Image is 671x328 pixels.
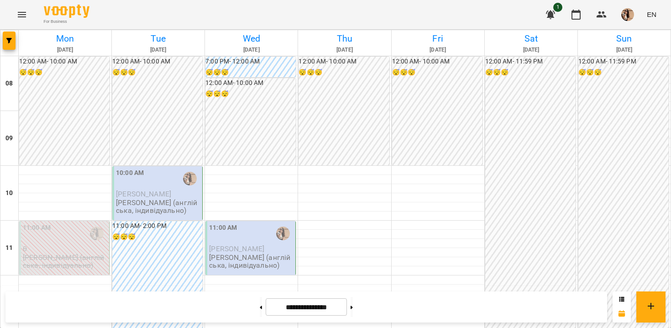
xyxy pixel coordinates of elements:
[23,254,107,270] p: [PERSON_NAME] (англійська, індивідуально)
[20,46,110,54] h6: [DATE]
[485,57,576,67] h6: 12:00 AM - 11:59 PM
[209,254,294,270] p: [PERSON_NAME] (англійська, індивідуально)
[205,89,296,99] h6: 😴😴😴
[19,68,110,78] h6: 😴😴😴
[116,190,171,198] span: [PERSON_NAME]
[486,46,576,54] h6: [DATE]
[553,3,562,12] span: 1
[23,245,107,253] p: 0
[112,232,203,242] h6: 😴😴😴
[209,223,237,233] label: 11:00 AM
[206,32,296,46] h6: Wed
[116,199,200,215] p: [PERSON_NAME] (англійська, індивідуально)
[578,68,669,78] h6: 😴😴😴
[205,78,296,88] h6: 12:00 AM - 10:00 AM
[579,46,669,54] h6: [DATE]
[205,57,296,67] h6: 7:00 PM - 12:00 AM
[183,172,197,185] img: Малярська Христина Борисівна (а)
[112,57,203,67] h6: 12:00 AM - 10:00 AM
[23,223,51,233] label: 11:00 AM
[485,68,576,78] h6: 😴😴😴
[392,68,482,78] h6: 😴😴😴
[393,32,483,46] h6: Fri
[206,46,296,54] h6: [DATE]
[44,5,89,18] img: Voopty Logo
[113,46,203,54] h6: [DATE]
[643,6,660,23] button: EN
[112,68,203,78] h6: 😴😴😴
[299,57,389,67] h6: 12:00 AM - 10:00 AM
[5,133,13,143] h6: 09
[5,79,13,89] h6: 08
[44,19,89,25] span: For Business
[578,57,669,67] h6: 12:00 AM - 11:59 PM
[276,227,290,240] img: Малярська Христина Борисівна (а)
[647,10,656,19] span: EN
[19,57,110,67] h6: 12:00 AM - 10:00 AM
[392,57,482,67] h6: 12:00 AM - 10:00 AM
[393,46,483,54] h6: [DATE]
[621,8,634,21] img: da26dbd3cedc0bbfae66c9bd16ef366e.jpeg
[299,32,389,46] h6: Thu
[486,32,576,46] h6: Sat
[299,46,389,54] h6: [DATE]
[90,227,104,240] img: Малярська Христина Борисівна (а)
[5,188,13,198] h6: 10
[116,168,144,178] label: 10:00 AM
[20,32,110,46] h6: Mon
[113,32,203,46] h6: Tue
[299,68,389,78] h6: 😴😴😴
[205,68,296,78] h6: 😴😴😴
[209,244,264,253] span: [PERSON_NAME]
[112,221,203,231] h6: 11:00 AM - 2:00 PM
[5,243,13,253] h6: 11
[579,32,669,46] h6: Sun
[11,4,33,26] button: Menu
